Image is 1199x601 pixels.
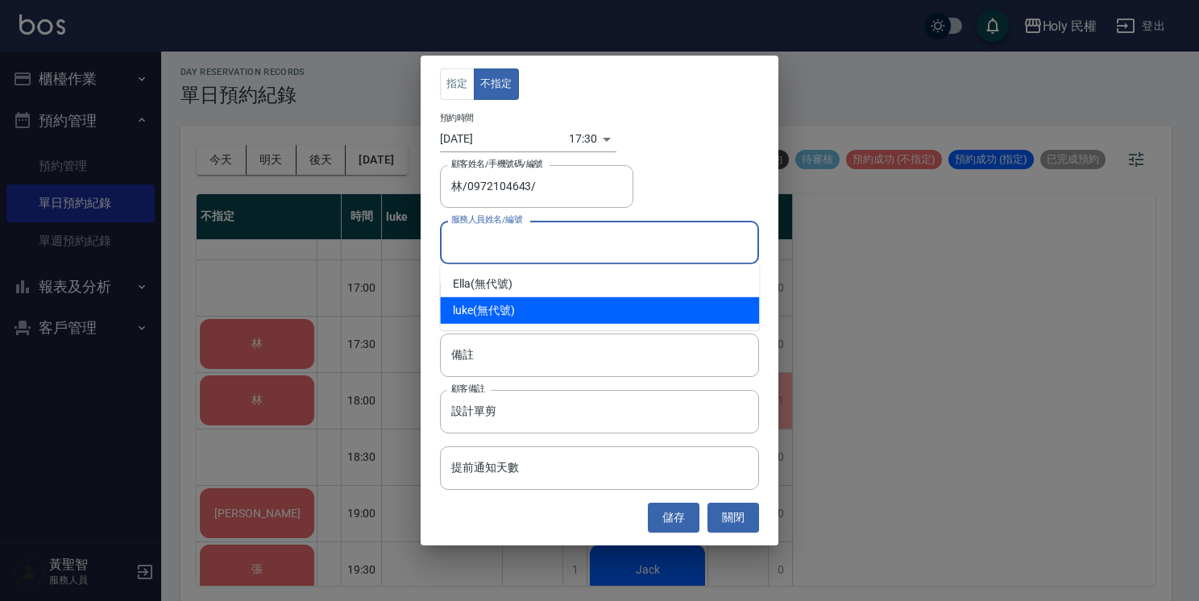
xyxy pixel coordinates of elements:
span: luke [453,302,473,319]
label: 顧客姓名/手機號碼/編號 [451,158,543,170]
button: 指定 [440,68,475,100]
label: 顧客備註 [451,383,485,395]
div: (無代號) [440,271,759,297]
input: Choose date, selected date is 2025-08-22 [440,126,569,152]
div: (無代號) [440,297,759,324]
button: 關閉 [707,503,759,533]
label: 預約時間 [440,112,474,124]
button: 儲存 [648,503,699,533]
label: 服務人員姓名/編號 [451,213,522,226]
div: 17:30 [569,126,597,152]
span: Ella [453,276,471,292]
button: 不指定 [474,68,519,100]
